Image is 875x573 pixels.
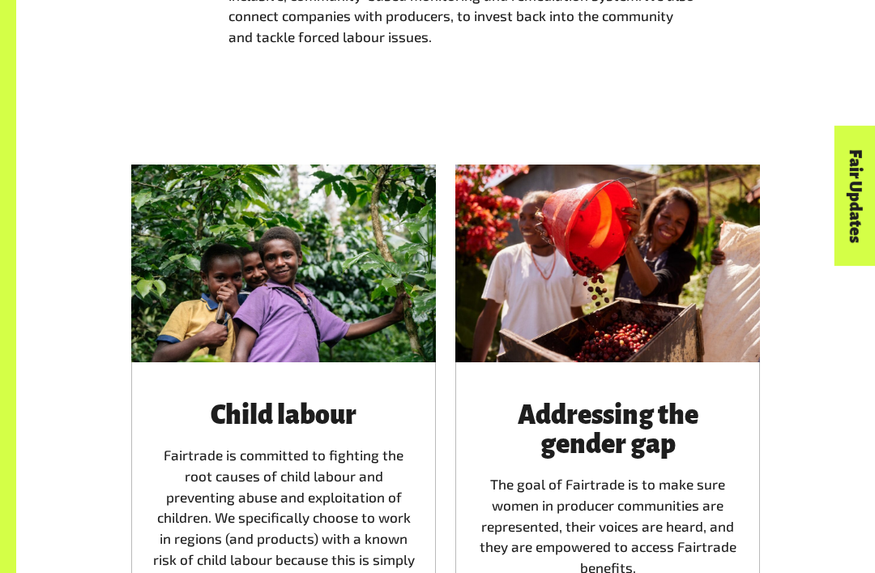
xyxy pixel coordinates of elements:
[475,401,741,460] h3: Addressing the gender gap
[151,401,416,430] h3: Child labour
